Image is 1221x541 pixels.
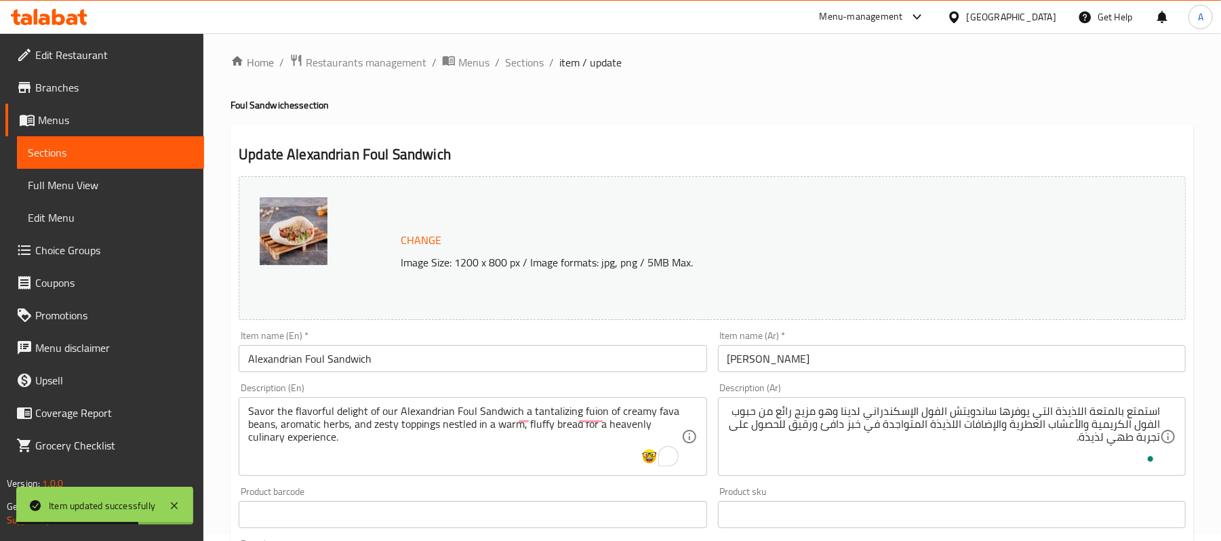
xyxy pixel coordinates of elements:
span: Menu disclaimer [35,340,193,356]
span: A [1198,9,1203,24]
span: Version: [7,475,40,492]
a: Sections [17,136,204,169]
span: Coverage Report [35,405,193,421]
a: Grocery Checklist [5,429,204,462]
textarea: To enrich screen reader interactions, please activate Accessibility in Grammarly extension settings [248,405,681,469]
span: Grocery Checklist [35,437,193,454]
nav: breadcrumb [231,54,1194,71]
span: Choice Groups [35,242,193,258]
a: Support.OpsPlatform [7,511,93,529]
a: Coverage Report [5,397,204,429]
span: Edit Menu [28,209,193,226]
span: Change [401,231,441,250]
span: Promotions [35,307,193,323]
textarea: To enrich screen reader interactions, please activate Accessibility in Grammarly extension settings [727,405,1160,469]
div: [GEOGRAPHIC_DATA] [967,9,1056,24]
span: 1.0.0 [42,475,63,492]
span: Edit Restaurant [35,47,193,63]
span: Get support on: [7,498,69,515]
h2: Update Alexandrian Foul Sandwich [239,144,1186,165]
a: Menu disclaimer [5,332,204,364]
span: Sections [28,144,193,161]
span: Upsell [35,372,193,388]
span: Restaurants management [306,54,426,71]
img: 20190701_Talabat_UAE_Khal637891564414890640.jpg [260,197,327,265]
span: Menus [458,54,489,71]
a: Sections [505,54,544,71]
a: Full Menu View [17,169,204,201]
li: / [549,54,554,71]
a: Promotions [5,299,204,332]
a: Choice Groups [5,234,204,266]
h4: Foul Sandwiches section [231,98,1194,112]
input: Enter name En [239,345,706,372]
span: Full Menu View [28,177,193,193]
span: Branches [35,79,193,96]
div: Menu-management [820,9,903,25]
li: / [279,54,284,71]
li: / [495,54,500,71]
a: Upsell [5,364,204,397]
li: / [432,54,437,71]
button: Change [395,226,447,254]
input: Please enter product sku [718,501,1186,528]
a: Menus [442,54,489,71]
a: Edit Menu [17,201,204,234]
input: Enter name Ar [718,345,1186,372]
a: Menus [5,104,204,136]
p: Image Size: 1200 x 800 px / Image formats: jpg, png / 5MB Max. [395,254,1074,270]
a: Coupons [5,266,204,299]
span: item / update [559,54,622,71]
a: Restaurants management [289,54,426,71]
a: Branches [5,71,204,104]
a: Edit Restaurant [5,39,204,71]
input: Please enter product barcode [239,501,706,528]
a: Home [231,54,274,71]
span: Menus [38,112,193,128]
span: Coupons [35,275,193,291]
div: Item updated successfully [49,498,155,513]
